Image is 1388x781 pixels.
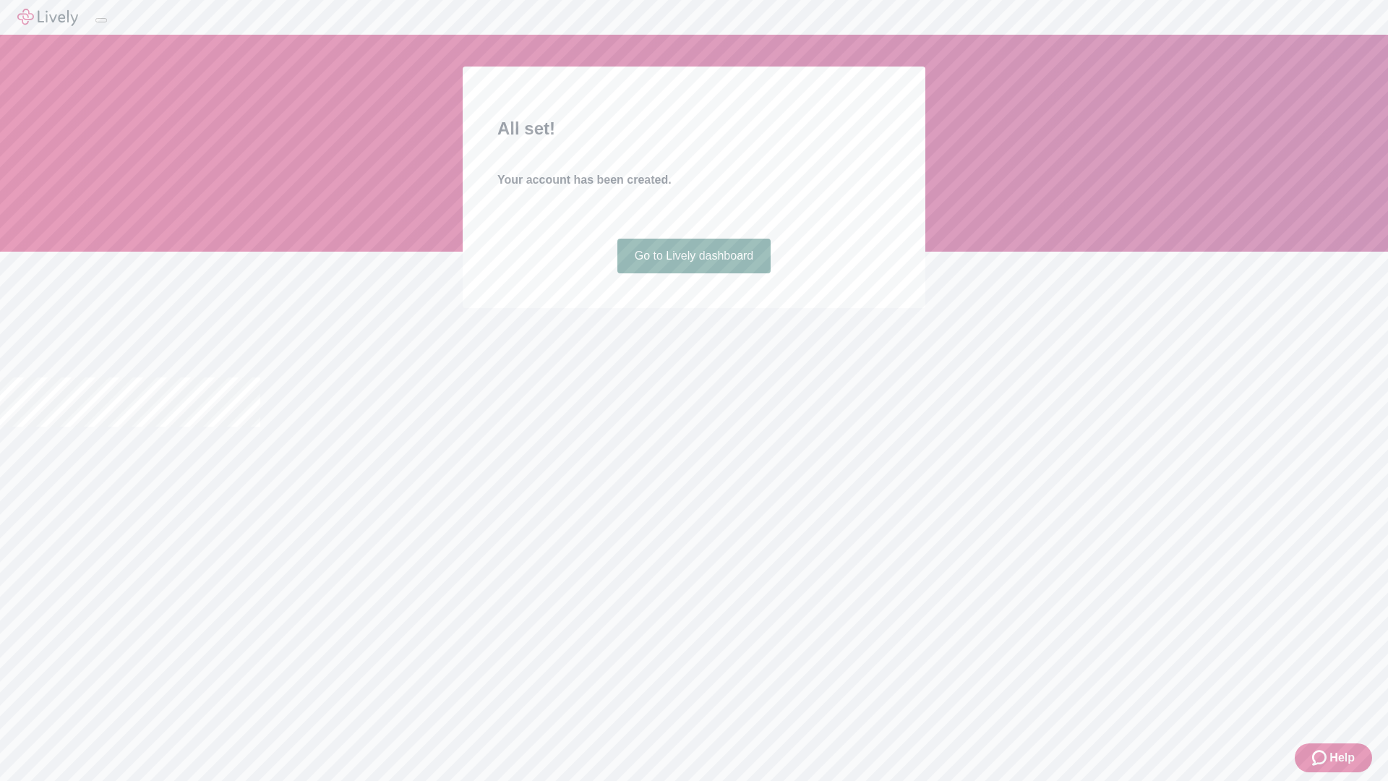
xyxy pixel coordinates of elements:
[497,171,891,189] h4: Your account has been created.
[617,239,771,273] a: Go to Lively dashboard
[17,9,78,26] img: Lively
[1329,749,1355,767] span: Help
[1295,743,1372,772] button: Zendesk support iconHelp
[1312,749,1329,767] svg: Zendesk support icon
[497,116,891,142] h2: All set!
[95,18,107,22] button: Log out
